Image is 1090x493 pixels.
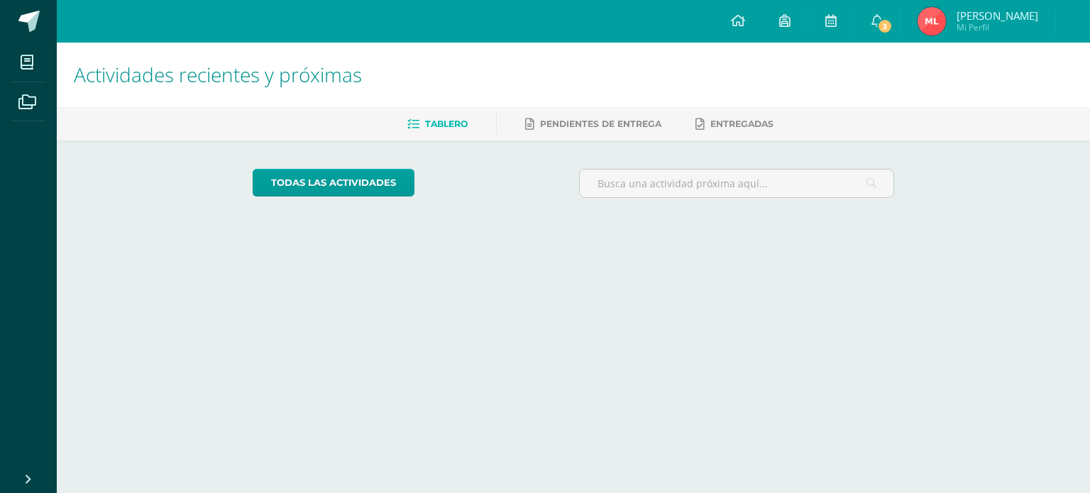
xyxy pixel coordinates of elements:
[407,113,468,135] a: Tablero
[957,9,1038,23] span: [PERSON_NAME]
[918,7,946,35] img: 58bf63849950856fbe4a1dbdd7d5b0fe.png
[957,21,1038,33] span: Mi Perfil
[710,118,774,129] span: Entregadas
[74,61,362,88] span: Actividades recientes y próximas
[540,118,661,129] span: Pendientes de entrega
[525,113,661,135] a: Pendientes de entrega
[253,169,414,196] a: todas las Actividades
[877,18,893,34] span: 3
[425,118,468,129] span: Tablero
[580,170,894,197] input: Busca una actividad próxima aquí...
[695,113,774,135] a: Entregadas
